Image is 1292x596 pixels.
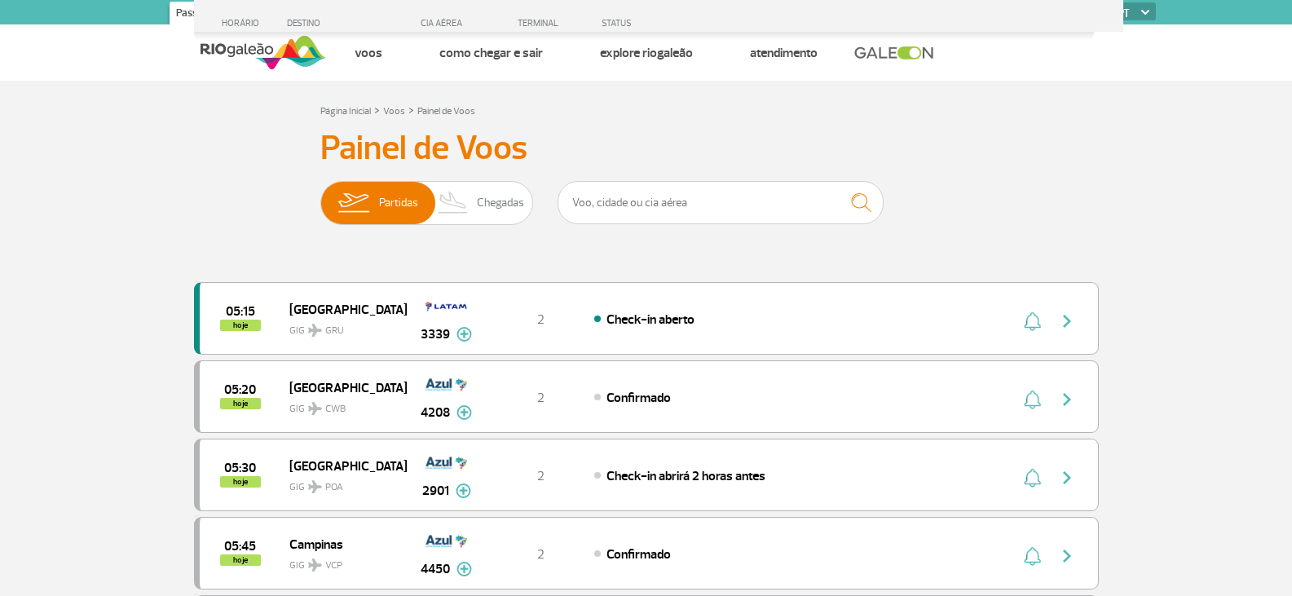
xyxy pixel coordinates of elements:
[606,311,695,328] span: Check-in aberto
[220,554,261,566] span: hoje
[220,398,261,409] span: hoje
[421,559,450,579] span: 4450
[537,468,545,484] span: 2
[1024,311,1041,331] img: sino-painel-voo.svg
[289,471,394,495] span: GIG
[320,105,371,117] a: Página Inicial
[308,480,322,493] img: destiny_airplane.svg
[289,533,394,554] span: Campinas
[325,402,346,417] span: CWB
[289,550,394,573] span: GIG
[430,182,478,224] img: slider-desembarque
[325,480,343,495] span: POA
[170,2,236,28] a: Passageiros
[355,45,382,61] a: Voos
[325,324,344,338] span: GRU
[220,476,261,488] span: hoje
[308,558,322,572] img: destiny_airplane.svg
[1057,546,1077,566] img: seta-direita-painel-voo.svg
[320,128,972,169] h3: Painel de Voos
[1024,468,1041,488] img: sino-painel-voo.svg
[456,327,472,342] img: mais-info-painel-voo.svg
[477,182,524,224] span: Chegadas
[606,468,765,484] span: Check-in abrirá 2 horas antes
[421,403,450,422] span: 4208
[1057,390,1077,409] img: seta-direita-painel-voo.svg
[226,306,255,317] span: 2025-08-26 05:15:00
[537,546,545,563] span: 2
[750,45,818,61] a: Atendimento
[383,105,405,117] a: Voos
[328,182,379,224] img: slider-embarque
[1057,468,1077,488] img: seta-direita-painel-voo.svg
[487,18,593,29] div: TERMINAL
[289,315,394,338] span: GIG
[199,18,288,29] div: HORÁRIO
[537,311,545,328] span: 2
[289,298,394,320] span: [GEOGRAPHIC_DATA]
[224,462,256,474] span: 2025-08-26 05:30:00
[422,481,449,501] span: 2901
[456,405,472,420] img: mais-info-painel-voo.svg
[600,45,693,61] a: Explore RIOgaleão
[537,390,545,406] span: 2
[1024,546,1041,566] img: sino-painel-voo.svg
[406,18,487,29] div: CIA AÉREA
[456,562,472,576] img: mais-info-painel-voo.svg
[606,546,671,563] span: Confirmado
[224,384,256,395] span: 2025-08-26 05:20:00
[287,18,406,29] div: DESTINO
[308,324,322,337] img: destiny_airplane.svg
[308,402,322,415] img: destiny_airplane.svg
[606,390,671,406] span: Confirmado
[379,182,418,224] span: Partidas
[289,377,394,398] span: [GEOGRAPHIC_DATA]
[408,100,414,119] a: >
[224,541,256,552] span: 2025-08-26 05:45:00
[220,320,261,331] span: hoje
[439,45,543,61] a: Como chegar e sair
[374,100,380,119] a: >
[421,324,450,344] span: 3339
[1024,390,1041,409] img: sino-painel-voo.svg
[325,558,342,573] span: VCP
[289,393,394,417] span: GIG
[417,105,475,117] a: Painel de Voos
[593,18,726,29] div: STATUS
[456,483,471,498] img: mais-info-painel-voo.svg
[289,455,394,476] span: [GEOGRAPHIC_DATA]
[558,181,884,224] input: Voo, cidade ou cia aérea
[1057,311,1077,331] img: seta-direita-painel-voo.svg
